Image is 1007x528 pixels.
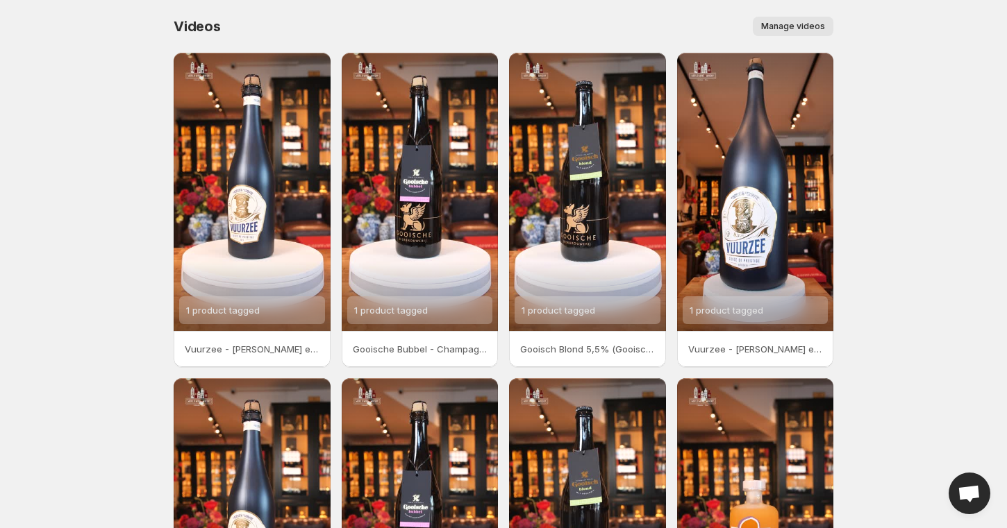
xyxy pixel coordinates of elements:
[688,342,823,356] p: Vuurzee - [PERSON_NAME] en [PERSON_NAME] - Cuvée de Prestige 8,5% XXL (6 liter)
[520,342,655,356] p: Gooisch Blond 5,5% (Gooische Bierbrouwerij)
[522,305,595,316] span: 1 product tagged
[174,18,221,35] span: Videos
[186,305,260,316] span: 1 product tagged
[949,472,990,514] div: Open chat
[354,305,428,316] span: 1 product tagged
[753,17,833,36] button: Manage videos
[185,342,319,356] p: Vuurzee - [PERSON_NAME] en [PERSON_NAME] - Cuvée de Prestige 8,5%
[353,342,488,356] p: Gooische Bubbel - Champagnebier uit 't Gooi 9% (Gooische Bierbrouwerij)
[690,305,763,316] span: 1 product tagged
[761,21,825,32] span: Manage videos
